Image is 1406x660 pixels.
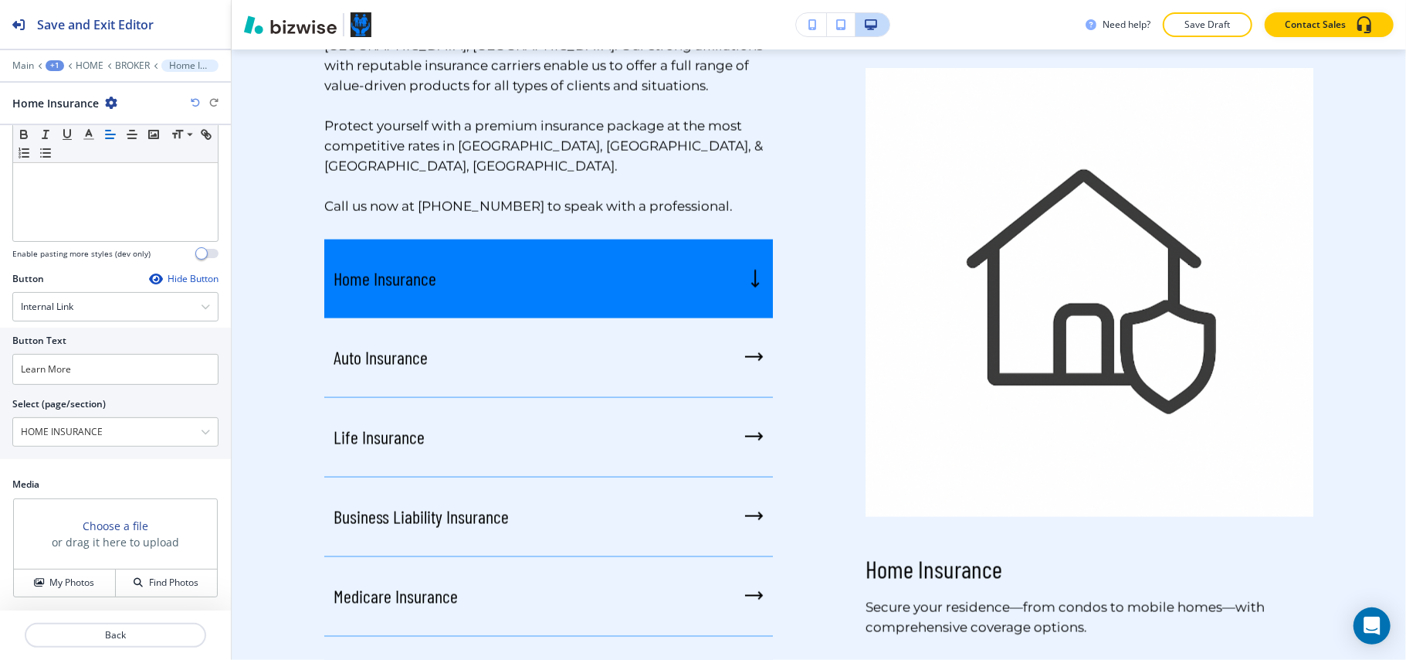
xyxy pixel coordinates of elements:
[1183,18,1232,32] p: Save Draft
[149,273,219,285] button: Hide Button
[116,570,217,597] button: Find Photos
[49,576,94,590] h4: My Photos
[12,60,34,71] button: Main
[866,554,1314,583] h4: Home Insurance
[334,585,458,608] h5: Medicare Insurance
[1285,18,1346,32] p: Contact Sales
[324,478,773,557] button: Business Liability Insurance
[13,419,201,445] input: Manual Input
[12,478,219,492] h2: Media
[115,60,150,71] button: BROKER
[76,60,103,71] button: HOME
[52,534,179,550] h3: or drag it here to upload
[25,623,206,648] button: Back
[14,570,116,597] button: My Photos
[324,557,773,637] button: Medicare Insurance
[169,60,211,71] p: Home Insurance
[12,248,151,260] h4: Enable pasting more styles (dev only)
[1163,12,1252,37] button: Save Draft
[334,346,428,369] h5: Auto Insurance
[1353,607,1391,645] div: Open Intercom Messenger
[866,597,1314,638] h6: Secure your residence—from condos to mobile homes—with comprehensive coverage options.
[324,398,773,478] button: Life Insurance
[37,15,154,34] h2: Save and Exit Editor
[12,397,106,411] h2: Select (page/section)
[12,95,99,111] h2: Home Insurance
[334,267,436,291] h5: Home Insurance
[334,426,425,449] h5: Life Insurance
[351,12,371,37] img: Your Logo
[1265,12,1394,37] button: Contact Sales
[244,15,337,34] img: Bizwise Logo
[83,518,148,534] button: Choose a file
[161,60,219,72] button: Home Insurance
[866,68,1314,517] img: 9666559b2317daa07f8d566d11e653ed.png
[46,60,64,71] button: +1
[324,318,773,398] button: Auto Insurance
[12,334,66,348] h2: Button Text
[324,240,773,318] button: Home Insurance
[26,628,205,642] p: Back
[149,576,198,590] h4: Find Photos
[1103,18,1150,32] h3: Need help?
[334,505,509,529] h5: Business Liability Insurance
[12,498,219,598] div: Choose a fileor drag it here to uploadMy PhotosFind Photos
[21,300,73,314] h4: Internal Link
[12,272,44,286] h2: Button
